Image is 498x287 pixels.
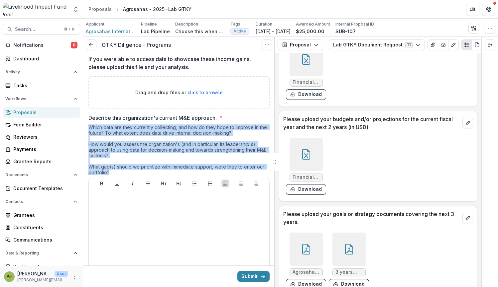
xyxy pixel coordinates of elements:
button: Heading 2 [175,179,183,187]
button: PDF view [472,39,482,50]
div: Constituents [13,224,75,231]
a: Tasks [3,80,80,91]
span: 3 years strategic plan.pdf [335,269,363,275]
a: Dashboard [3,261,80,272]
div: Agrosahas - 2025 -Lab GTKY [123,6,191,13]
button: Open Contacts [3,196,80,207]
button: Align Right [252,179,260,187]
span: Workflows [5,97,71,101]
span: 8 [71,42,77,48]
p: If you were able to access data to showcase these income gains, please upload this file and your ... [88,55,266,71]
div: ⌘ + K [62,26,76,33]
div: Dashboard [13,55,75,62]
button: Submit [237,271,270,282]
div: Grantee Reports [13,158,75,165]
a: Form Builder [3,119,80,130]
p: Awarded Amount [296,21,330,27]
p: [PERSON_NAME][EMAIL_ADDRESS][PERSON_NAME][PERSON_NAME][DOMAIN_NAME] [17,277,68,283]
span: Data & Reporting [5,251,71,255]
button: Underline [113,179,121,187]
div: Communications [13,236,75,243]
div: Dashboard [13,263,75,270]
span: Activity [5,70,71,74]
div: Which data are they currently collecting, and how do they hope to improve in the future? To what ... [88,124,270,178]
span: Financial Model_Agrosahas International_Digifarmer.xlsx [293,80,320,85]
button: More [71,273,79,281]
button: Options [262,39,272,50]
div: Form Builder [13,121,75,128]
span: Search... [15,27,60,32]
p: SUB-107 [335,28,356,35]
div: Tasks [13,82,75,89]
p: Describe this organization's current M&E approach. [88,114,217,122]
span: Agrosahas International Private Ltd__Business Plan ([DATE] - [DATE]).pdf [293,269,320,275]
p: Applicant [86,21,104,27]
a: Payments [3,144,80,155]
span: click to browse [187,90,223,95]
div: Grantees [13,212,75,219]
button: Open Workflows [3,94,80,104]
p: Drag and drop files or [135,89,223,96]
button: download-form-response [286,89,326,100]
button: Align Left [221,179,229,187]
span: Active [233,29,246,34]
nav: breadcrumb [86,4,194,14]
button: Strike [144,179,152,187]
p: [PERSON_NAME] [17,270,52,277]
a: Document Templates [3,183,80,194]
button: Bullet List [190,179,198,187]
a: Reviewers [3,131,80,142]
span: Notifications [13,42,71,48]
p: Description [175,21,198,27]
button: Lab GTKY Document Request11 [329,39,425,50]
button: Align Center [237,179,245,187]
button: Open Documents [3,170,80,180]
button: Plaintext view [461,39,472,50]
button: Expand right [485,39,495,50]
p: Lab Pipeline [141,28,170,35]
h3: GTKY Diligence - Programs [102,42,171,48]
p: Pipeline [141,21,157,27]
button: edit [462,118,473,128]
button: Bold [98,179,106,187]
a: Proposals [86,4,114,14]
button: download-form-response [286,184,326,195]
button: Partners [466,3,479,16]
p: [DATE] - [DATE] [256,28,291,35]
img: Livelihood Impact Fund logo [3,3,68,16]
p: Choose this when adding a new proposal to the first stage of a pipeline. [175,28,225,35]
button: Open entity switcher [71,3,80,16]
div: Anna Fairbairn [7,274,12,279]
p: $25,000.00 [296,28,324,35]
button: Open Data & Reporting [3,248,80,258]
span: Contacts [5,199,71,204]
a: Grantee Reports [3,156,80,167]
button: Heading 1 [160,179,168,187]
button: Proposal [278,39,323,50]
div: Reviewers [13,133,75,140]
span: Financial Model_Agrosahas International_Digifarmer.xlsx [293,175,320,180]
button: View Attached Files [428,39,438,50]
a: Agrosahas International Pvt Ltd [86,28,136,35]
div: Payments [13,146,75,153]
div: Document Templates [13,185,75,192]
button: Edit as form [448,39,459,50]
button: Italicize [129,179,137,187]
a: Constituents [3,222,80,233]
a: Proposals [3,107,80,118]
button: Ordered List [206,179,214,187]
div: Proposals [88,6,112,13]
div: Proposals [13,109,75,116]
button: Search... [3,24,80,35]
div: Financial Model_Agrosahas International_Digifarmer.xlsxdownload-form-response [286,43,326,100]
p: User [55,271,68,277]
p: Internal Proposal ID [335,21,374,27]
span: Documents [5,173,71,177]
p: Tags [230,21,240,27]
p: Duration [256,21,272,27]
button: Get Help [482,3,495,16]
a: Communications [3,234,80,245]
button: Open Activity [3,67,80,77]
button: Notifications8 [3,40,80,50]
a: Dashboard [3,53,80,64]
